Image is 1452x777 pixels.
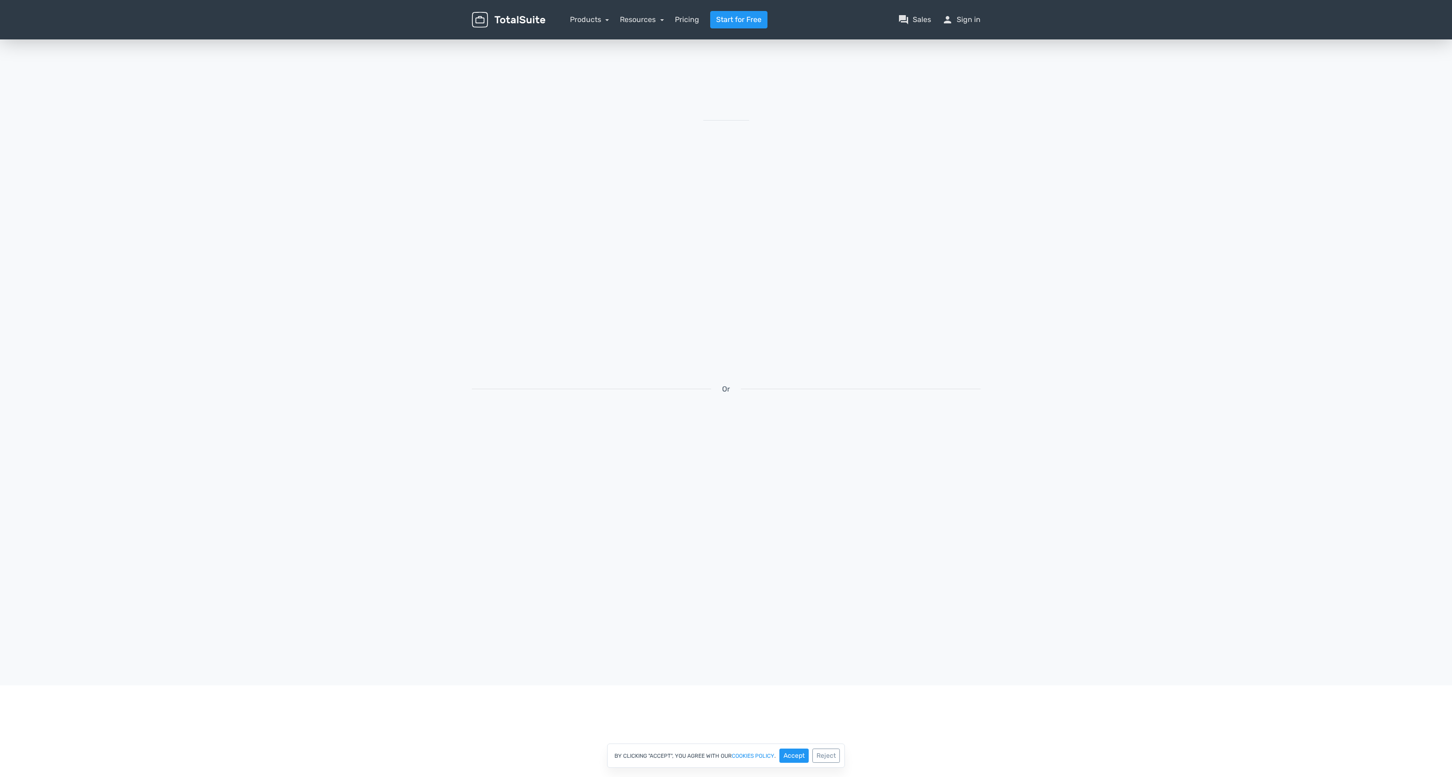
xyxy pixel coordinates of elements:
[570,15,609,24] a: Products
[812,749,840,763] button: Reject
[732,753,774,759] a: cookies policy
[898,14,909,25] span: question_answer
[898,14,931,25] a: question_answerSales
[675,14,699,25] a: Pricing
[607,744,845,768] div: By clicking "Accept", you agree with our .
[942,14,953,25] span: person
[620,15,664,24] a: Resources
[722,384,730,395] span: Or
[472,12,545,28] img: TotalSuite for WordPress
[942,14,981,25] a: personSign in
[779,749,809,763] button: Accept
[710,11,767,28] a: Start for Free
